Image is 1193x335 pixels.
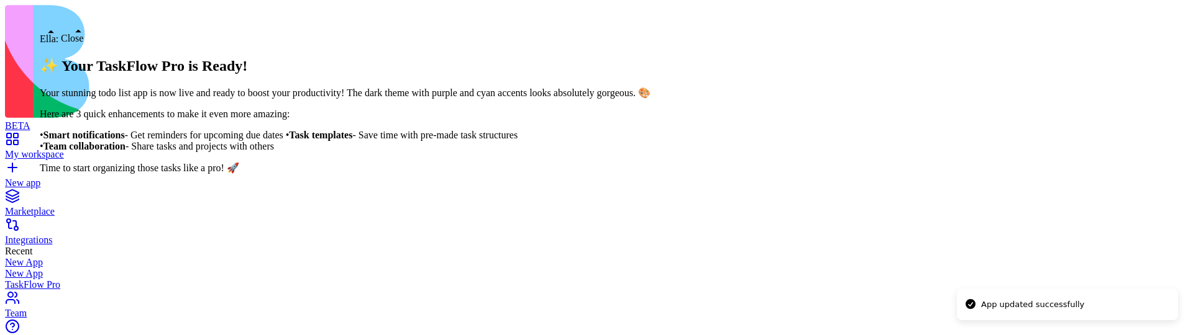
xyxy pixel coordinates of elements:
p: Time to start organizing those tasks like a pro! 🚀 [40,161,651,173]
a: New App [5,268,1188,279]
strong: Team collaboration [43,140,126,151]
a: My workspace [5,138,1188,160]
div: Team [5,308,1188,319]
img: logo [5,5,505,118]
p: Your stunning todo list app is now live and ready to boost your productivity! The dark theme with... [40,86,651,98]
p: • - Get reminders for upcoming due dates • - Save time with pre-made task structures • - Share ta... [40,129,651,151]
strong: Task templates [289,129,352,140]
div: BETA [5,120,1188,132]
div: Close [61,33,83,44]
a: Integrations [5,223,1188,246]
a: Marketplace [5,195,1188,217]
div: New app [5,177,1188,189]
div: Marketplace [5,206,1188,217]
div: App updated successfully [981,298,1084,311]
a: BETA [5,109,1188,132]
a: Team [5,297,1188,319]
a: New app [5,166,1188,189]
div: My workspace [5,149,1188,160]
strong: Smart notifications [43,129,125,140]
p: Here are 3 quick enhancements to make it even more amazing: [40,108,651,119]
a: TaskFlow Pro [5,279,1188,290]
span: Recent [5,246,32,256]
div: Integrations [5,234,1188,246]
a: New App [5,257,1188,268]
h2: ✨ Your TaskFlow Pro is Ready! [40,56,651,74]
span: Ella: [40,33,58,44]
